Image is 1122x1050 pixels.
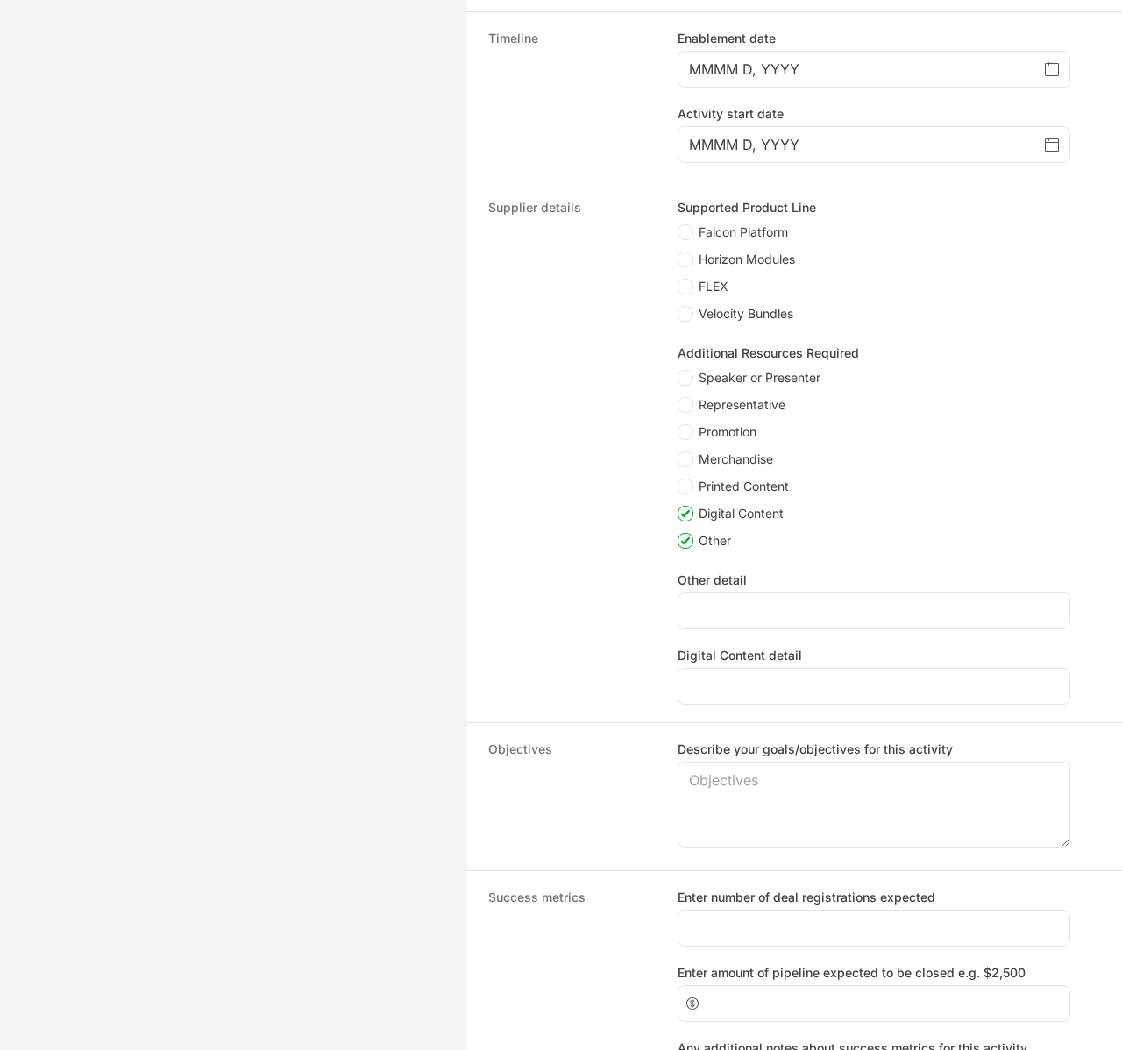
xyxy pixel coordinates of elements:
[1045,59,1059,80] div: Choose date
[699,505,784,522] span: Digital Content
[488,741,657,853] dt: Objectives
[699,423,756,441] span: Promotion
[699,369,820,387] span: Speaker or Presenter
[699,451,773,468] span: Merchandise
[678,741,1070,758] label: Describe your goals/objectives for this activity
[678,647,802,664] label: Digital Content detail
[699,223,788,241] span: Falcon Platform
[678,344,859,362] legend: Additional Resources Required
[699,278,728,295] span: FLEX
[678,889,935,906] label: Enter number of deal registrations expected
[488,30,657,163] dt: Timeline
[678,199,816,216] legend: Supported Product Line
[699,396,785,414] span: Representative
[699,478,789,495] span: Printed Content
[699,305,793,323] span: Velocity Bundles
[678,105,784,123] label: Activity start date
[678,571,747,589] label: Other detail
[699,251,795,268] span: Horizon Modules
[488,199,657,705] dt: Supplier details
[699,532,731,550] span: Other
[678,964,1026,982] label: Enter amount of pipeline expected to be closed e.g. $2,500
[1045,134,1059,155] div: Choose date
[678,30,776,47] label: Enablement date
